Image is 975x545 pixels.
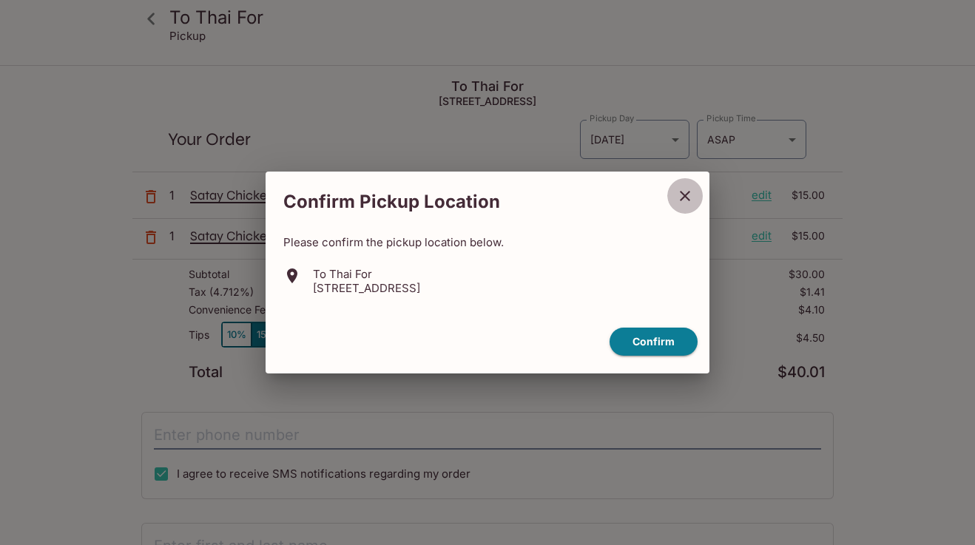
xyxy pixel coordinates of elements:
[266,183,667,220] h2: Confirm Pickup Location
[667,177,704,214] button: close
[283,235,692,249] p: Please confirm the pickup location below.
[313,267,420,281] p: To Thai For
[313,281,420,295] p: [STREET_ADDRESS]
[610,328,698,356] button: confirm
